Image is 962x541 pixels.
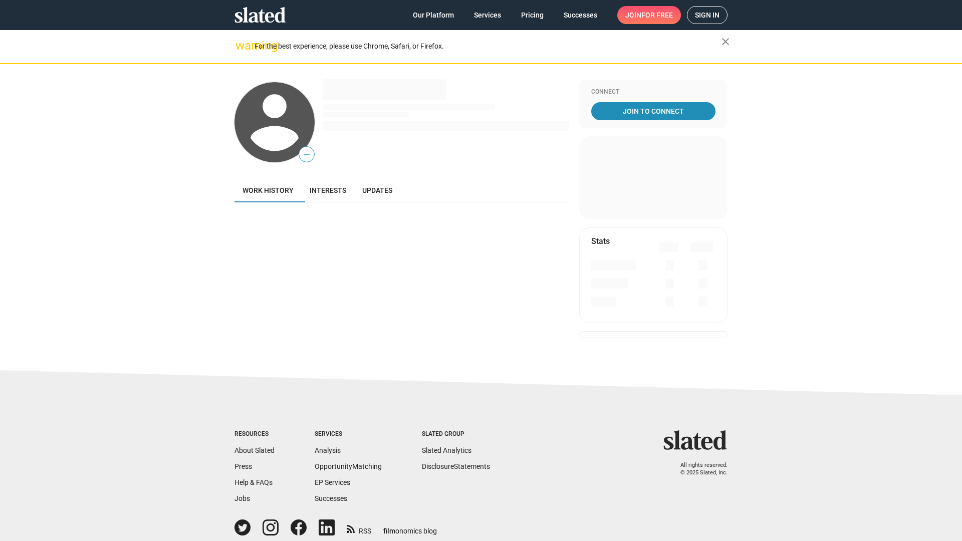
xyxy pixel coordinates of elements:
a: Joinfor free [617,6,681,24]
span: Updates [362,186,392,194]
span: — [299,148,314,161]
a: Slated Analytics [422,446,471,454]
a: Updates [354,178,400,202]
span: Join To Connect [593,102,713,120]
span: for free [641,6,673,24]
div: Slated Group [422,430,490,438]
a: Press [234,462,252,470]
a: Join To Connect [591,102,715,120]
span: film [383,527,395,535]
a: About Slated [234,446,275,454]
mat-icon: warning [235,40,248,52]
a: Jobs [234,494,250,502]
div: Connect [591,88,715,96]
p: All rights reserved. © 2025 Slated, Inc. [670,462,728,476]
a: Services [466,6,509,24]
span: Join [625,6,673,24]
div: Services [315,430,382,438]
span: Successes [564,6,597,24]
span: Our Platform [413,6,454,24]
a: Interests [302,178,354,202]
a: Successes [315,494,347,502]
a: EP Services [315,478,350,486]
span: Interests [310,186,346,194]
mat-card-title: Stats [591,236,610,246]
span: Pricing [521,6,544,24]
a: Successes [556,6,605,24]
span: Sign in [695,7,719,24]
div: For the best experience, please use Chrome, Safari, or Firefox. [255,40,722,53]
a: filmonomics blog [383,518,437,536]
a: Pricing [513,6,552,24]
span: Services [474,6,501,24]
a: Our Platform [405,6,462,24]
a: Work history [234,178,302,202]
a: Sign in [687,6,728,24]
a: OpportunityMatching [315,462,382,470]
div: Resources [234,430,275,438]
a: RSS [347,520,371,536]
a: Help & FAQs [234,478,273,486]
a: Analysis [315,446,341,454]
mat-icon: close [719,36,732,48]
a: DisclosureStatements [422,462,490,470]
span: Work history [243,186,294,194]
